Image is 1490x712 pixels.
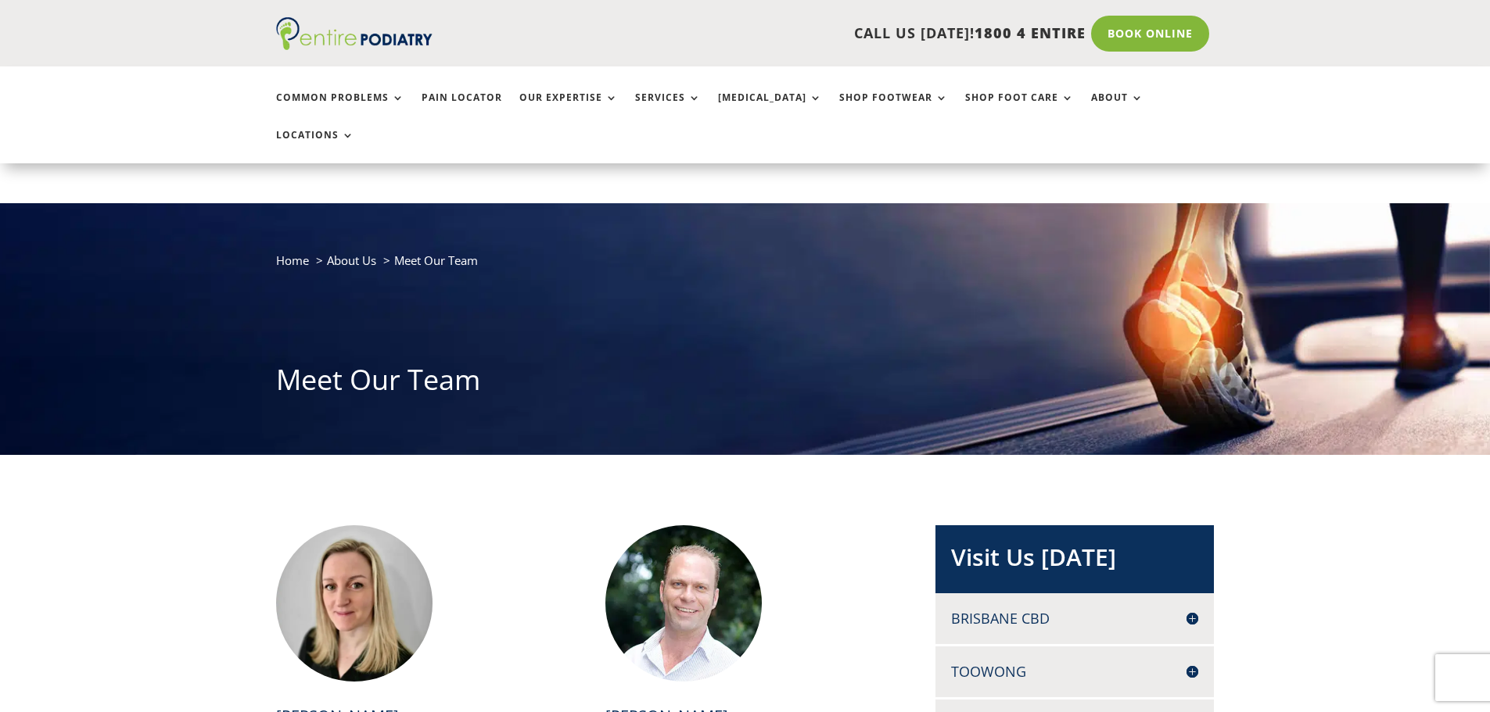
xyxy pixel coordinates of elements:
img: Chris Hope [605,525,762,682]
a: Shop Footwear [839,92,948,126]
a: About [1091,92,1144,126]
a: Our Expertise [519,92,618,126]
span: Meet Our Team [394,252,478,268]
a: Shop Foot Care [965,92,1074,126]
a: Locations [276,130,354,163]
h1: Meet Our Team [276,360,1215,407]
h2: Visit Us [DATE] [951,541,1198,581]
a: Pain Locator [422,92,502,126]
img: logo (1) [276,17,433,50]
span: 1800 4 ENTIRE [975,23,1086,42]
p: CALL US [DATE]! [493,23,1086,44]
img: Rachael Edmonds [276,525,433,682]
h4: Toowong [951,662,1198,682]
a: Home [276,252,309,268]
a: [MEDICAL_DATA] [718,92,822,126]
a: Common Problems [276,92,404,126]
nav: breadcrumb [276,250,1215,282]
a: About Us [327,252,376,268]
a: Services [635,92,701,126]
h4: Brisbane CBD [951,609,1198,628]
a: Book Online [1091,16,1209,52]
a: Entire Podiatry [276,38,433,53]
